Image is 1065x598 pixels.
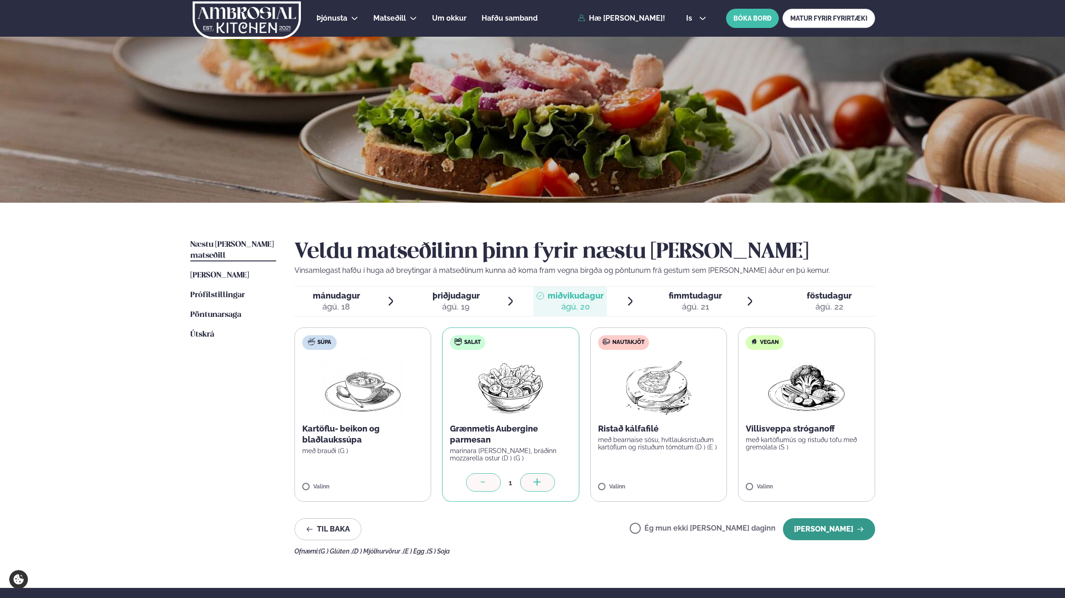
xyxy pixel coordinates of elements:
[464,339,481,346] span: Salat
[746,423,867,434] p: Villisveppa stróganoff
[190,310,241,321] a: Pöntunarsaga
[669,291,722,300] span: fimmtudagur
[548,301,604,312] div: ágú. 20
[373,14,406,22] span: Matseðill
[316,14,347,22] span: Þjónusta
[782,9,875,28] a: MATUR FYRIR FYRIRTÆKI
[313,301,360,312] div: ágú. 18
[373,13,406,24] a: Matseðill
[450,423,571,445] p: Grænmetis Aubergine parmesan
[190,291,245,299] span: Prófílstillingar
[294,548,875,555] div: Ofnæmi:
[313,291,360,300] span: mánudagur
[760,339,779,346] span: Vegan
[807,301,852,312] div: ágú. 22
[190,331,214,338] span: Útskrá
[302,423,424,445] p: Kartöflu- beikon og blaðlaukssúpa
[190,239,276,261] a: Næstu [PERSON_NAME] matseðill
[192,1,302,39] img: logo
[294,265,875,276] p: Vinsamlegast hafðu í huga að breytingar á matseðlinum kunna að koma fram vegna birgða og pöntunum...
[294,239,875,265] h2: Veldu matseðilinn þinn fyrir næstu [PERSON_NAME]
[319,548,352,555] span: (G ) Glúten ,
[190,241,274,260] span: Næstu [PERSON_NAME] matseðill
[686,15,695,22] span: is
[618,357,699,416] img: Lamb-Meat.png
[783,518,875,540] button: [PERSON_NAME]
[766,357,847,416] img: Vegan.png
[308,338,315,345] img: soup.svg
[726,9,779,28] button: BÓKA BORÐ
[470,357,551,416] img: Salad.png
[432,13,466,24] a: Um okkur
[679,15,713,22] button: is
[403,548,427,555] span: (E ) Egg ,
[190,290,245,301] a: Prófílstillingar
[432,14,466,22] span: Um okkur
[807,291,852,300] span: föstudagur
[322,357,403,416] img: Soup.png
[501,477,520,488] div: 1
[317,339,331,346] span: Súpa
[9,570,28,589] a: Cookie settings
[603,338,610,345] img: beef.svg
[433,301,480,312] div: ágú. 19
[750,338,758,345] img: Vegan.svg
[316,13,347,24] a: Þjónusta
[190,329,214,340] a: Útskrá
[482,13,538,24] a: Hafðu samband
[190,311,241,319] span: Pöntunarsaga
[433,291,480,300] span: þriðjudagur
[669,301,722,312] div: ágú. 21
[482,14,538,22] span: Hafðu samband
[455,338,462,345] img: salad.svg
[598,423,720,434] p: Ristað kálfafilé
[746,436,867,451] p: með kartöflumús og ristuðu tofu með gremolata (S )
[190,271,249,279] span: [PERSON_NAME]
[294,518,361,540] button: Til baka
[548,291,604,300] span: miðvikudagur
[352,548,403,555] span: (D ) Mjólkurvörur ,
[578,14,665,22] a: Hæ [PERSON_NAME]!
[598,436,720,451] p: með bearnaise sósu, hvítlauksristuðum kartöflum og ristuðum tómötum (D ) (E )
[190,270,249,281] a: [PERSON_NAME]
[450,447,571,462] p: marinara [PERSON_NAME], bráðinn mozzarella ostur (D ) (G )
[302,447,424,454] p: með brauði (G )
[612,339,644,346] span: Nautakjöt
[427,548,450,555] span: (S ) Soja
